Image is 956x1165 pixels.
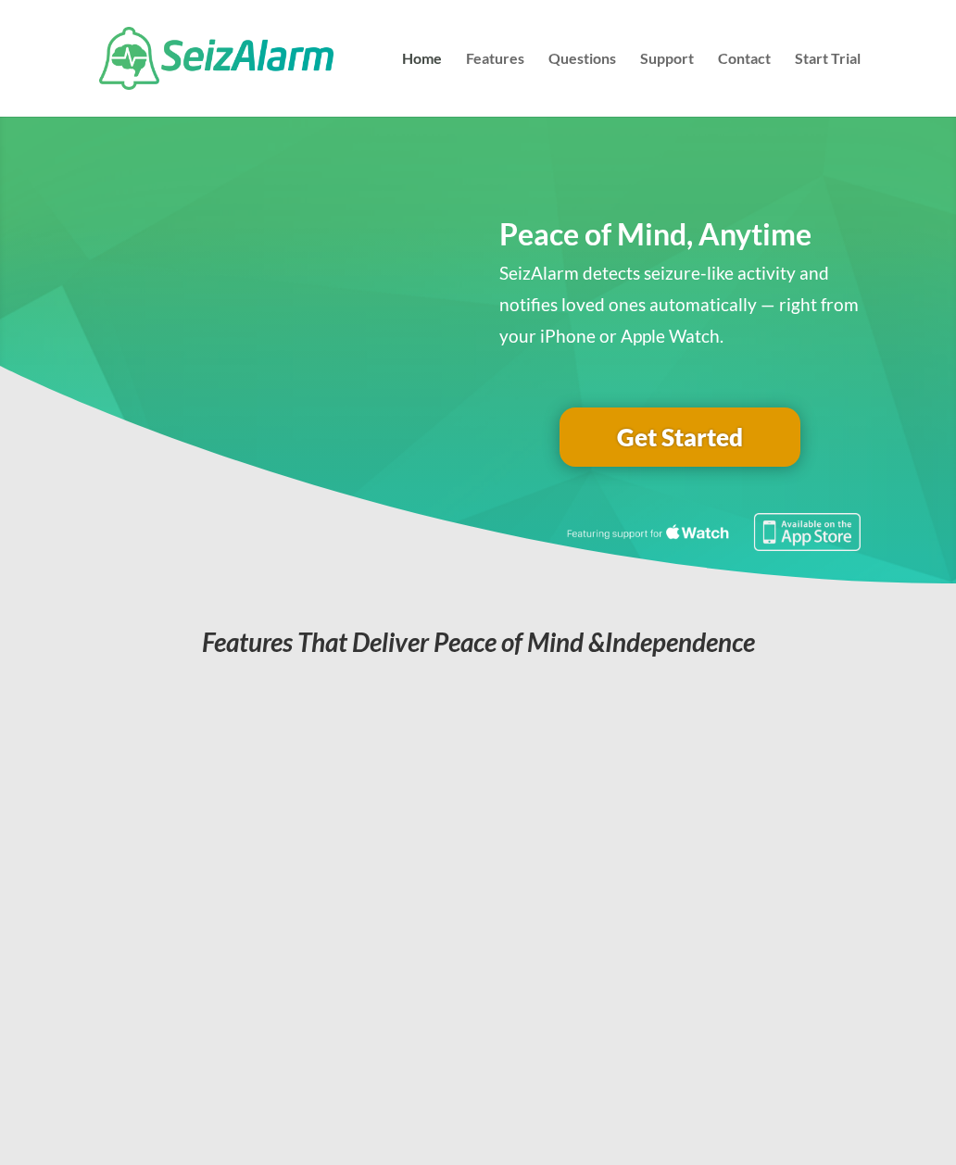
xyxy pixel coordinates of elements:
[499,262,859,346] span: SeizAlarm detects seizure-like activity and notifies loved ones automatically — right from your i...
[99,27,333,90] img: SeizAlarm
[202,626,755,658] em: Features That Deliver Peace of Mind &
[548,52,616,117] a: Questions
[466,52,524,117] a: Features
[560,407,800,467] a: Get Started
[718,52,771,117] a: Contact
[564,513,861,551] img: Seizure detection available in the Apple App Store.
[402,52,442,117] a: Home
[564,533,861,555] a: Featuring seizure detection support for the Apple Watch
[499,216,811,252] span: Peace of Mind, Anytime
[795,52,861,117] a: Start Trial
[640,52,694,117] a: Support
[605,626,755,658] span: Independence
